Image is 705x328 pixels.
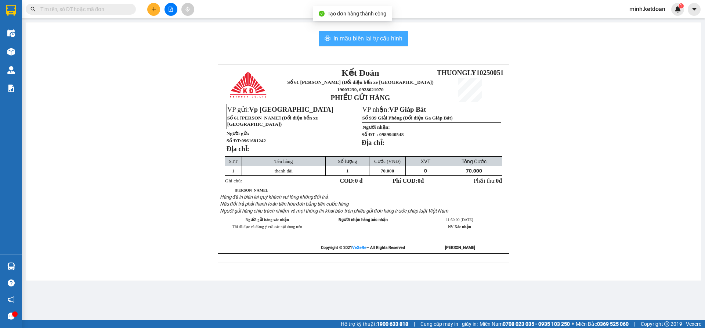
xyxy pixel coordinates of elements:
[331,94,390,101] strong: PHIẾU GỬI HÀNG
[446,218,473,222] span: 11:50:00 [DATE]
[229,158,238,164] span: STT
[325,35,330,42] span: printer
[362,115,453,121] span: Số 939 Giải Phóng (Đối diện Ga Giáp Bát)
[393,178,424,184] strong: Phí COD: đ
[220,201,348,207] span: Nếu đổi trả phải thanh toán tiền hóa đơn bằng tiền cước hàng
[339,217,388,222] span: Người nhận hàng xác nhận
[679,3,684,8] sup: 1
[168,7,173,12] span: file-add
[420,320,478,328] span: Cung cấp máy in - giấy in:
[7,48,15,56] img: warehouse-icon
[377,321,408,327] strong: 1900 633 818
[424,168,427,174] span: 0
[227,106,333,113] span: VP gửi:
[321,245,405,250] strong: Copyright © 2021 – All Rights Reserved
[362,132,378,137] strong: Số ĐT :
[7,263,15,270] img: warehouse-icon
[185,7,190,12] span: aim
[249,106,333,113] span: Vp [GEOGRAPHIC_DATA]
[664,321,669,327] span: copyright
[623,4,671,14] span: minh.ketdoan
[246,218,289,222] strong: Người gửi hàng xác nhận
[227,115,318,127] span: Số 61 [PERSON_NAME] (Đối diện bến xe [GEOGRAPHIC_DATA])
[338,158,357,164] span: Số lượng
[8,296,15,303] span: notification
[147,3,160,16] button: plus
[496,178,499,184] span: 0
[319,31,408,46] button: printerIn mẫu biên lai tự cấu hình
[220,208,448,214] span: Người gửi hàng chịu trách nhiệm về mọi thông tin khai báo trên phiếu gửi đơn hàng trước pháp luật...
[164,3,177,16] button: file-add
[405,157,446,166] td: XVT
[274,158,293,164] span: Tên hàng
[466,168,482,174] span: 70.000
[241,138,266,143] span: 0961681242
[235,188,268,192] span: :
[474,178,502,184] span: Phải thu:
[230,72,268,98] img: logo
[225,178,242,183] span: Ghi chú:
[235,188,267,192] strong: [PERSON_NAME]
[363,124,390,130] strong: Người nhận:
[362,106,426,113] span: VP nhận:
[352,245,366,250] a: VeXeRe
[691,6,698,13] span: caret-down
[417,178,420,184] span: 0
[328,11,386,17] span: Tạo đơn hàng thành công
[448,225,471,229] strong: NV Xác nhận
[414,320,415,328] span: |
[6,5,16,16] img: logo-vxr
[7,85,15,92] img: solution-icon
[480,320,570,328] span: Miền Nam
[220,194,329,200] span: Hàng đã in biên lai quý khách vui lòng không đổi trả,
[572,322,574,325] span: ⚪️
[232,168,235,174] span: 1
[362,139,384,146] strong: Địa chỉ:
[445,245,475,250] strong: [PERSON_NAME]
[499,178,502,184] span: đ
[227,131,249,136] strong: Người gửi:
[688,3,701,16] button: caret-down
[675,6,681,13] img: icon-new-feature
[374,158,401,164] span: Cước (VNĐ)
[634,320,635,328] span: |
[227,138,266,143] strong: Số ĐT:
[446,157,502,166] td: Tổng Cước
[337,87,384,92] span: 19003239, 0928021970
[503,321,570,327] strong: 0708 023 035 - 0935 103 250
[576,320,629,328] span: Miền Bắc
[181,3,194,16] button: aim
[7,29,15,37] img: warehouse-icon
[379,132,404,137] span: 0989940548
[597,321,629,327] strong: 0369 525 060
[275,168,293,174] span: thanh dài
[346,168,349,174] span: 1
[340,178,363,184] strong: COD:
[389,106,426,113] span: VP Giáp Bát
[341,68,379,78] span: Kết Đoàn
[437,69,504,76] span: THUONGLY10250051
[8,279,15,286] span: question-circle
[30,7,36,12] span: search
[333,34,402,43] span: In mẫu biên lai tự cấu hình
[381,168,394,174] span: 70.000
[319,11,325,17] span: check-circle
[151,7,156,12] span: plus
[232,225,302,229] span: Tôi đã đọc và đồng ý với các nội dung trên
[341,320,408,328] span: Hỗ trợ kỹ thuật:
[680,3,682,8] span: 1
[8,313,15,320] span: message
[287,79,433,85] span: Số 61 [PERSON_NAME] (Đối diện bến xe [GEOGRAPHIC_DATA])
[227,145,249,153] strong: Địa chỉ:
[7,66,15,74] img: warehouse-icon
[355,178,362,184] span: 0 đ
[40,5,127,13] input: Tìm tên, số ĐT hoặc mã đơn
